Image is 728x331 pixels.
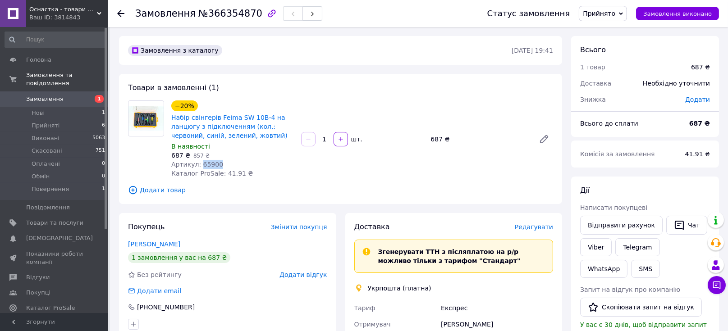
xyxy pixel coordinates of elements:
[580,63,605,71] span: 1 товар
[580,150,655,158] span: Комісія за замовлення
[135,8,196,19] span: Замовлення
[32,134,60,142] span: Виконані
[580,298,702,317] button: Скопіювати запит на відгук
[198,8,262,19] span: №366354870
[580,260,627,278] a: WhatsApp
[580,80,611,87] span: Доставка
[26,204,70,212] span: Повідомлення
[128,240,180,248] a: [PERSON_NAME]
[580,96,606,103] span: Знижка
[691,63,710,72] div: 687 ₴
[102,172,105,181] span: 0
[32,147,62,155] span: Скасовані
[580,286,680,293] span: Запит на відгук про компанію
[96,147,105,155] span: 751
[636,7,719,20] button: Замовлення виконано
[102,109,105,117] span: 1
[439,300,555,316] div: Експрес
[171,161,223,168] span: Артикул: 65900
[193,153,210,159] span: 857 ₴
[580,186,590,195] span: Дії
[128,222,165,231] span: Покупець
[580,216,663,235] button: Відправити рахунок
[32,160,60,168] span: Оплачені
[26,273,50,281] span: Відгуки
[26,289,50,297] span: Покупці
[137,271,182,278] span: Без рейтингу
[689,120,710,127] b: 687 ₴
[279,271,327,278] span: Додати відгук
[92,134,105,142] span: 5063
[271,223,327,231] span: Змінити покупця
[685,96,710,103] span: Додати
[102,122,105,130] span: 6
[171,143,210,150] span: В наявності
[487,9,570,18] div: Статус замовлення
[32,122,60,130] span: Прийняті
[666,216,707,235] button: Чат
[136,286,182,295] div: Додати email
[95,95,104,103] span: 1
[515,223,553,231] span: Редагувати
[637,73,715,93] div: Необхідно уточнити
[128,83,219,92] span: Товари в замовленні (1)
[685,150,710,158] span: 41.91 ₴
[29,14,108,22] div: Ваш ID: 3814843
[427,133,531,145] div: 687 ₴
[631,260,660,278] button: SMS
[615,238,659,256] a: Telegram
[128,45,222,56] div: Замовлення з каталогу
[643,10,712,17] span: Замовлення виконано
[171,152,190,159] span: 687 ₴
[354,222,390,231] span: Доставка
[26,219,83,227] span: Товари та послуги
[32,185,69,193] span: Повернення
[580,45,606,54] span: Всього
[583,10,615,17] span: Прийнято
[29,5,97,14] span: Оснастка - товари для риболовлі
[580,120,638,127] span: Всього до сплати
[354,304,375,312] span: Тариф
[535,130,553,148] a: Редагувати
[26,304,75,312] span: Каталог ProSale
[128,252,230,263] div: 1 замовлення у вас на 687 ₴
[708,276,726,294] button: Чат з покупцем
[349,135,363,144] div: шт.
[26,56,51,64] span: Головна
[512,47,553,54] time: [DATE] 19:41
[127,286,182,295] div: Додати email
[171,114,288,139] a: Набір свінгерів Feima SW 10B-4 на ланцюгу з підключенням (кол.: червоний, синій, зелений, жовтий)
[32,172,50,181] span: Обмін
[26,250,83,266] span: Показники роботи компанії
[580,204,647,211] span: Написати покупцеві
[128,106,164,131] img: Набір свінгерів Feima SW 10B-4 на ланцюгу з підключенням (кол.: червоний, синій, зелений, жовтий)
[102,185,105,193] span: 1
[580,238,612,256] a: Viber
[117,9,124,18] div: Повернутися назад
[26,234,93,242] span: [DEMOGRAPHIC_DATA]
[136,303,196,312] div: [PHONE_NUMBER]
[128,185,553,195] span: Додати товар
[32,109,45,117] span: Нові
[26,71,108,87] span: Замовлення та повідомлення
[171,100,198,111] div: −20%
[366,284,434,293] div: Укрпошта (платна)
[171,170,253,177] span: Каталог ProSale: 41.91 ₴
[354,321,391,328] span: Отримувач
[102,160,105,168] span: 0
[5,32,106,48] input: Пошук
[26,95,64,103] span: Замовлення
[378,248,521,264] span: Згенерувати ТТН з післяплатою на р/р можливо тільки з тарифом "Стандарт"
